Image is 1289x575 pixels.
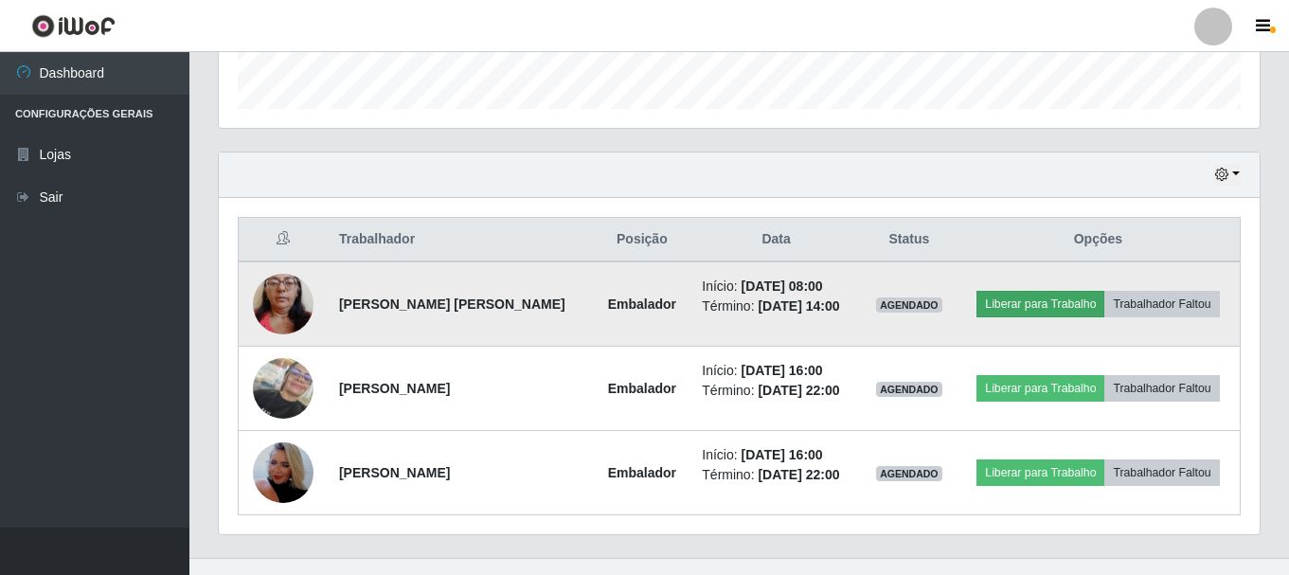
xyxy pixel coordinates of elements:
strong: [PERSON_NAME] [339,465,450,480]
th: Opções [957,218,1241,262]
strong: Embalador [608,381,676,396]
li: Término: [702,296,850,316]
strong: Embalador [608,296,676,312]
img: 1755643695220.jpeg [253,250,313,358]
strong: [PERSON_NAME] [PERSON_NAME] [339,296,565,312]
button: Trabalhador Faltou [1104,459,1219,486]
li: Término: [702,381,850,401]
button: Liberar para Trabalho [976,375,1104,402]
button: Trabalhador Faltou [1104,291,1219,317]
time: [DATE] 16:00 [742,363,823,378]
span: AGENDADO [876,382,942,397]
time: [DATE] 22:00 [758,467,839,482]
time: [DATE] 08:00 [742,279,823,294]
th: Posição [593,218,690,262]
time: [DATE] 16:00 [742,447,823,462]
img: CoreUI Logo [31,14,116,38]
time: [DATE] 14:00 [758,298,839,314]
li: Término: [702,465,850,485]
img: 1752965454112.jpeg [253,419,313,527]
button: Trabalhador Faltou [1104,375,1219,402]
th: Status [862,218,957,262]
li: Início: [702,445,850,465]
span: AGENDADO [876,466,942,481]
li: Início: [702,277,850,296]
img: 1720171489810.jpeg [253,358,313,419]
button: Liberar para Trabalho [976,459,1104,486]
span: AGENDADO [876,297,942,313]
li: Início: [702,361,850,381]
strong: [PERSON_NAME] [339,381,450,396]
time: [DATE] 22:00 [758,383,839,398]
th: Trabalhador [328,218,594,262]
strong: Embalador [608,465,676,480]
button: Liberar para Trabalho [976,291,1104,317]
th: Data [690,218,862,262]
